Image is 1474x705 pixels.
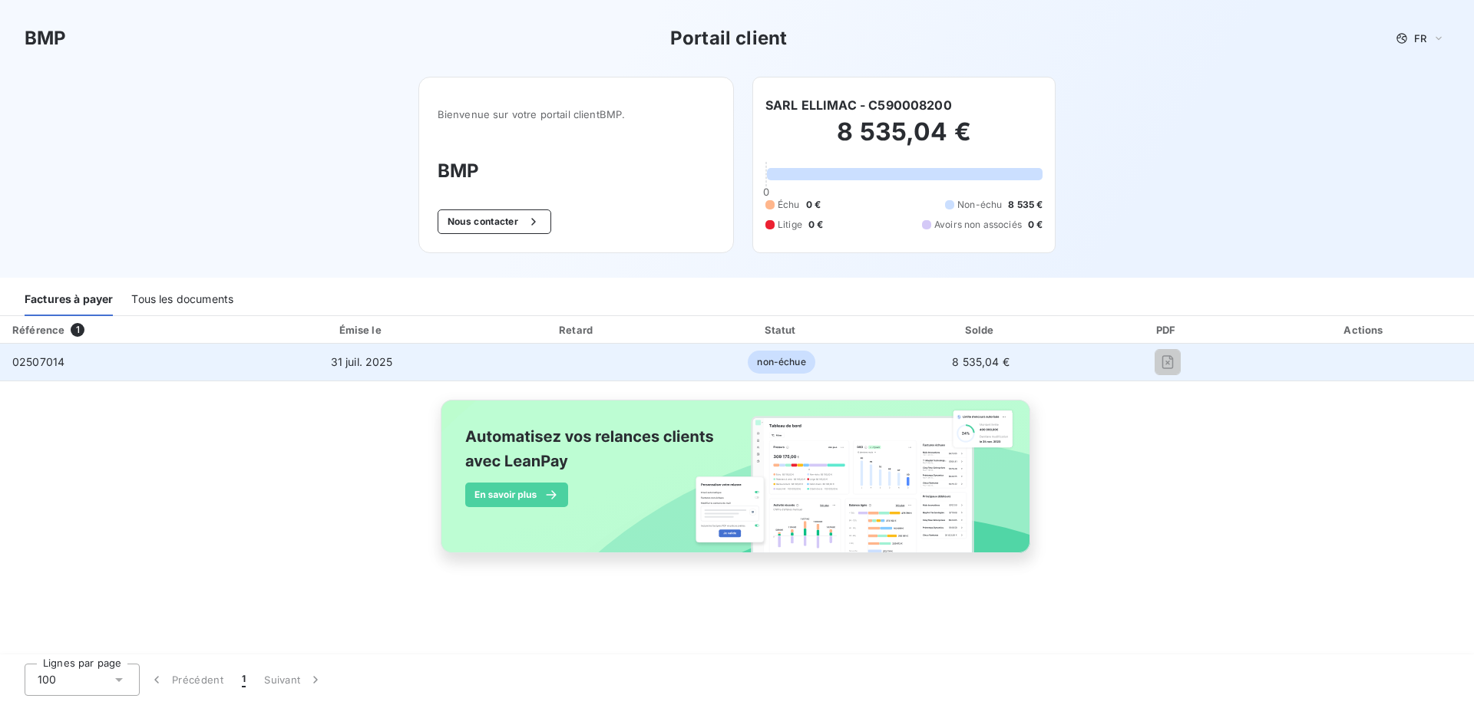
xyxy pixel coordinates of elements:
span: 0 € [1028,218,1043,232]
h3: BMP [25,25,66,52]
span: 1 [242,672,246,687]
div: Référence [12,324,64,336]
span: 0 [763,186,769,198]
span: 8 535 € [1008,198,1043,212]
span: 100 [38,672,56,687]
div: Tous les documents [131,284,233,316]
span: Non-échu [957,198,1002,212]
span: 31 juil. 2025 [331,355,393,368]
span: 8 535,04 € [952,355,1010,368]
h2: 8 535,04 € [765,117,1043,163]
button: Nous contacter [438,209,551,234]
div: Émise le [253,322,471,338]
div: Solde [885,322,1076,338]
span: 1 [71,323,84,337]
button: Suivant [255,664,332,696]
span: Échu [778,198,800,212]
span: Litige [778,218,802,232]
h3: Portail client [670,25,787,52]
h6: SARL ELLIMAC - C590008200 [765,96,952,114]
div: Retard [478,322,678,338]
button: 1 [233,664,255,696]
span: 0 € [808,218,823,232]
span: non-échue [748,351,815,374]
span: 02507014 [12,355,64,368]
span: FR [1414,32,1426,44]
img: banner [427,390,1047,579]
div: Actions [1259,322,1471,338]
span: Bienvenue sur votre portail client BMP . [438,108,715,120]
h3: BMP [438,157,715,185]
div: Factures à payer [25,284,113,316]
button: Précédent [140,664,233,696]
div: PDF [1082,322,1253,338]
span: 0 € [806,198,821,212]
div: Statut [684,322,880,338]
span: Avoirs non associés [934,218,1022,232]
